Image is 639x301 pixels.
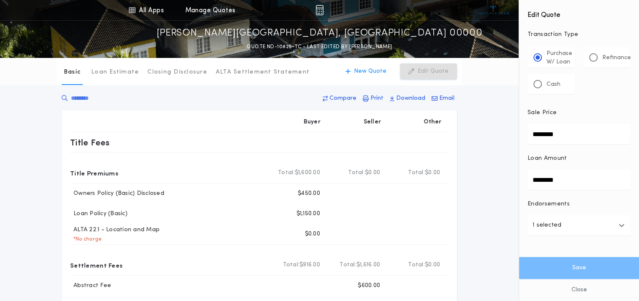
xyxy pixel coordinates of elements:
[528,154,567,163] p: Loan Amount
[296,210,320,218] p: $1,150.00
[602,54,631,62] p: Refinance
[533,220,561,230] p: 1 selected
[329,94,356,103] p: Compare
[70,282,111,290] p: Abstract Fee
[528,215,631,235] button: 1 selected
[283,261,300,269] b: Total:
[364,118,381,126] p: Seller
[70,258,122,272] p: Settlement Fees
[365,169,380,177] span: $0.00
[425,261,440,269] span: $0.00
[547,80,560,89] p: Cash
[295,169,320,177] span: $1,600.00
[91,68,139,77] p: Loan Estimate
[528,170,631,190] input: Loan Amount
[70,136,110,149] p: Title Fees
[528,200,631,208] p: Endorsements
[439,94,454,103] p: Email
[70,236,102,243] p: * No charge
[424,118,442,126] p: Other
[519,257,639,279] button: Save
[64,68,81,77] p: Basic
[298,189,320,198] p: $450.00
[340,261,356,269] b: Total:
[157,27,483,40] p: [PERSON_NAME][GEOGRAPHIC_DATA], [GEOGRAPHIC_DATA] 00000
[396,94,425,103] p: Download
[278,169,295,177] b: Total:
[418,67,449,76] p: Edit Quote
[147,68,207,77] p: Closing Disclosure
[70,166,118,180] p: Title Premiums
[408,261,425,269] b: Total:
[370,94,383,103] p: Print
[70,226,160,234] p: ALTA 22.1 - Location and Map
[429,91,457,106] button: Email
[337,63,395,79] button: New Quote
[425,169,440,177] span: $0.00
[477,6,509,14] img: vs-icon
[348,169,365,177] b: Total:
[528,124,631,144] input: Sale Price
[528,109,557,117] p: Sale Price
[528,5,631,20] h4: Edit Quote
[358,282,380,290] p: $600.00
[354,67,386,76] p: New Quote
[387,91,428,106] button: Download
[299,261,320,269] span: $916.00
[408,169,425,177] b: Total:
[247,43,392,51] p: QUOTE ND-10825-TC - LAST EDITED BY [PERSON_NAME]
[304,118,321,126] p: Buyer
[320,91,359,106] button: Compare
[400,63,457,79] button: Edit Quote
[305,230,320,238] p: $0.00
[519,279,639,301] button: Close
[315,5,324,15] img: img
[356,261,380,269] span: $1,616.00
[528,30,631,39] p: Transaction Type
[360,91,386,106] button: Print
[216,68,310,77] p: ALTA Settlement Statement
[70,189,164,198] p: Owners Policy (Basic) Disclosed
[547,49,572,66] p: Purchase W/ Loan
[70,210,128,218] p: Loan Policy (Basic)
